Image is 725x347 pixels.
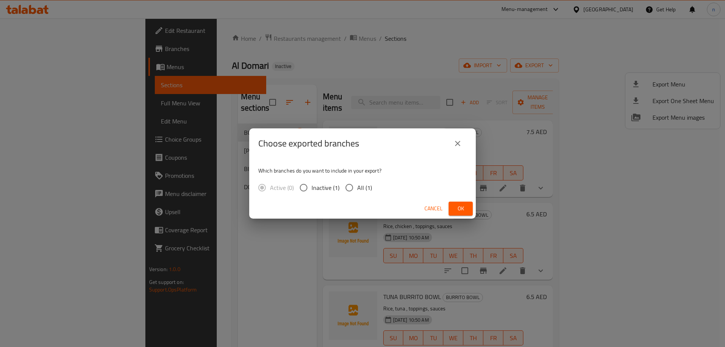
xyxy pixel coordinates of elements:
[449,134,467,153] button: close
[258,167,467,174] p: Which branches do you want to include in your export?
[449,202,473,216] button: Ok
[270,183,294,192] span: Active (0)
[424,204,443,213] span: Cancel
[357,183,372,192] span: All (1)
[312,183,339,192] span: Inactive (1)
[258,137,359,150] h2: Choose exported branches
[455,204,467,213] span: Ok
[421,202,446,216] button: Cancel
